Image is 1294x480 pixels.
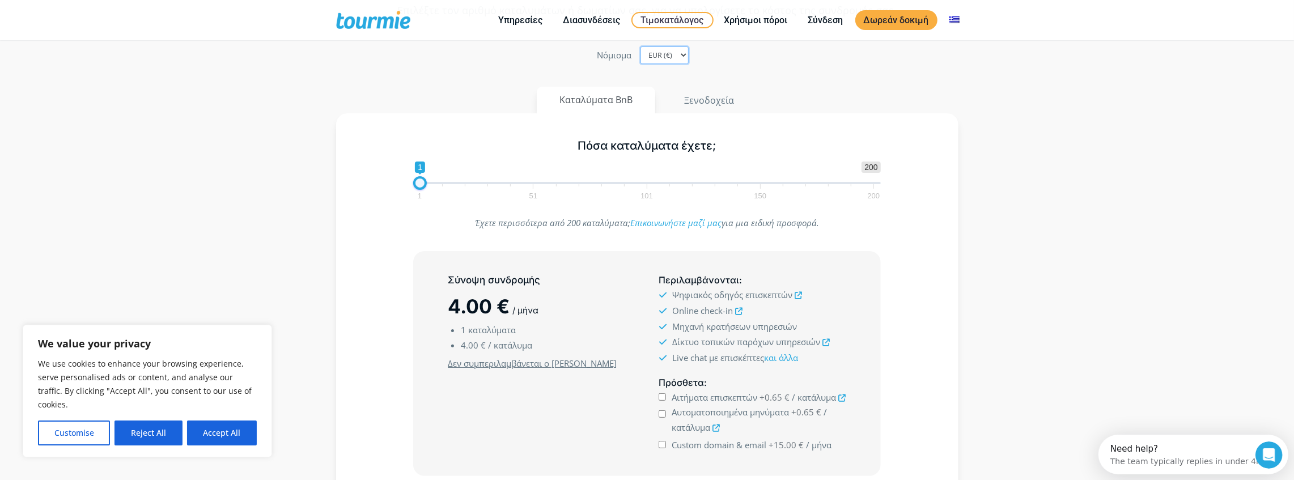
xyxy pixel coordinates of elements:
span: 51 [528,193,539,198]
button: Customise [38,420,110,445]
iframe: Intercom live chat discovery launcher [1098,435,1288,474]
span: 200 [862,162,880,173]
span: / μήνα [512,305,538,316]
span: Ψηφιακός οδηγός επισκεπτών [672,289,792,300]
p: Έχετε περισσότερα από 200 καταλύματα; για μια ειδική προσφορά. [413,215,881,231]
span: 150 [752,193,768,198]
button: Reject All [114,420,182,445]
u: Δεν συμπεριλαμβάνεται ο [PERSON_NAME] [448,358,617,369]
span: Αιτήματα επισκεπτών [672,392,757,403]
span: Δίκτυο τοπικών παρόχων υπηρεσιών [672,336,820,347]
span: καταλύματα [468,324,516,335]
span: 4.00 € [448,295,510,318]
a: Αλλαγή σε [941,13,968,27]
span: 1 [461,324,466,335]
a: Σύνδεση [800,13,852,27]
span: Live chat με επισκέπτες [672,352,798,363]
a: Δωρεάν δοκιμή [855,10,937,30]
span: Custom domain & email [672,439,766,451]
iframe: Intercom live chat [1255,441,1283,469]
span: / κατάλυμα [488,339,532,351]
button: Ξενοδοχεία [661,87,757,114]
h5: Σύνοψη συνδρομής [448,273,635,287]
span: / κατάλυμα [792,392,836,403]
a: Χρήσιμοι πόροι [716,13,796,27]
div: Open Intercom Messenger [5,5,199,36]
span: Περιλαμβάνονται [659,274,739,286]
span: 4.00 € [461,339,486,351]
span: 1 [415,162,425,173]
span: Online check-in [672,305,733,316]
p: We value your privacy [38,337,257,350]
span: 1 [416,193,423,198]
span: +15.00 € [769,439,804,451]
span: Πρόσθετα [659,377,704,388]
span: +0.65 € [791,406,821,418]
a: Υπηρεσίες [490,13,551,27]
span: 101 [639,193,655,198]
button: Accept All [187,420,257,445]
a: Επικοινωνήστε μαζί μας [630,217,722,228]
button: Καταλύματα BnB [537,87,655,113]
span: 200 [866,193,882,198]
h5: : [659,273,846,287]
span: Μηχανή κρατήσεων υπηρεσιών [672,321,797,332]
h5: : [659,376,846,390]
span: Αυτοματοποιημένα μηνύματα [672,406,789,418]
span: +0.65 € [760,392,790,403]
div: The team typically replies in under 4m [12,19,166,31]
h5: Πόσα καταλύματα έχετε; [413,139,881,153]
a: Διασυνδέσεις [555,13,629,27]
a: και άλλα [764,352,798,363]
div: Need help? [12,10,166,19]
p: We use cookies to enhance your browsing experience, serve personalised ads or content, and analys... [38,357,257,411]
span: / μήνα [806,439,831,451]
a: Τιμοκατάλογος [631,12,714,28]
label: Nόμισμα [597,48,632,63]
